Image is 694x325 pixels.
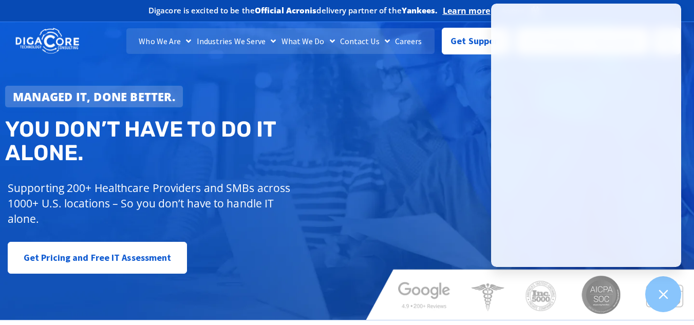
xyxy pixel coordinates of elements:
a: Contact Us [337,28,392,54]
strong: Managed IT, done better. [13,89,175,104]
a: Managed IT, done better. [5,86,183,107]
nav: Menu [126,28,435,54]
a: Learn more [443,6,491,16]
a: Careers [392,28,425,54]
span: Get Pricing and Free IT Assessment [24,247,171,268]
a: Get Pricing and Free IT Assessment [8,242,187,274]
b: Yankees. [402,5,438,15]
img: DigaCore Technology Consulting [15,27,79,55]
a: Get Support [442,24,510,51]
a: Industries We Serve [194,28,279,54]
h2: You don’t have to do IT alone. [5,118,355,165]
h2: Digacore is excited to be the delivery partner of the [148,7,438,14]
a: Who We Are [136,28,194,54]
a: What We Do [279,28,337,54]
iframe: Chatgenie Messenger [491,4,681,267]
p: Supporting 200+ Healthcare Providers and SMBs across 1000+ U.S. locations – So you don’t have to ... [8,180,292,226]
span: Get Support [451,27,502,48]
b: Official Acronis [255,5,317,15]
